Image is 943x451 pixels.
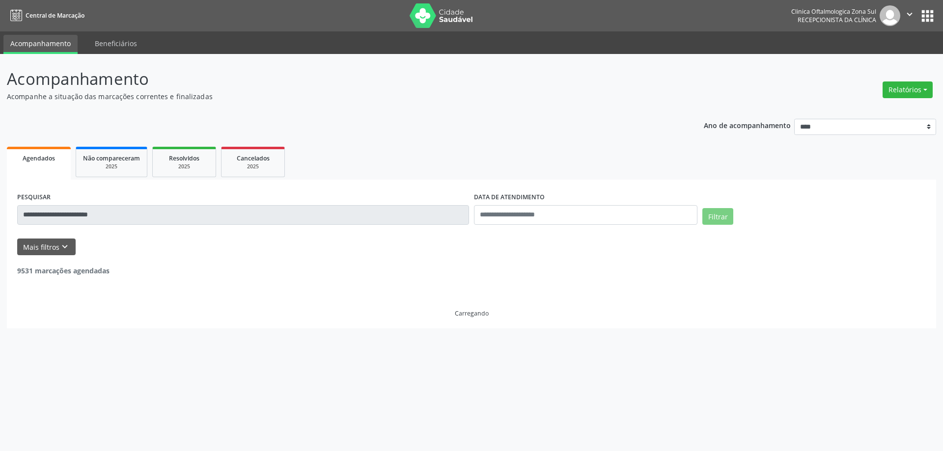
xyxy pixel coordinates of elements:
div: 2025 [160,163,209,170]
img: img [880,5,900,26]
label: PESQUISAR [17,190,51,205]
button: Relatórios [883,81,933,98]
button:  [900,5,919,26]
button: Mais filtroskeyboard_arrow_down [17,239,76,256]
span: Recepcionista da clínica [798,16,876,24]
i:  [904,9,915,20]
span: Central de Marcação [26,11,84,20]
button: Filtrar [702,208,733,225]
a: Acompanhamento [3,35,78,54]
a: Beneficiários [88,35,144,52]
p: Acompanhamento [7,67,657,91]
button: apps [919,7,936,25]
div: 2025 [83,163,140,170]
a: Central de Marcação [7,7,84,24]
span: Resolvidos [169,154,199,162]
p: Acompanhe a situação das marcações correntes e finalizadas [7,91,657,102]
strong: 9531 marcações agendadas [17,266,110,275]
label: DATA DE ATENDIMENTO [474,190,545,205]
div: Carregando [455,309,489,318]
span: Agendados [23,154,55,162]
div: 2025 [228,163,277,170]
p: Ano de acompanhamento [704,119,791,131]
div: Clinica Oftalmologica Zona Sul [791,7,876,16]
i: keyboard_arrow_down [59,241,70,252]
span: Não compareceram [83,154,140,162]
span: Cancelados [237,154,270,162]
